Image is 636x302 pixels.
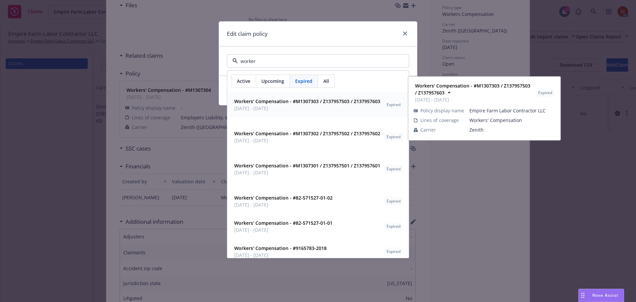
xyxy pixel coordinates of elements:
[234,162,380,169] strong: Workers' Compensation - #M1307301 / Z137957501 / Z137957601
[295,78,312,85] span: Expired
[420,107,464,114] span: Policy display name
[387,166,400,172] span: Expired
[469,126,555,133] span: Zenith
[420,117,459,124] span: Lines of coverage
[227,30,268,38] h1: Edit claim policy
[234,220,333,226] strong: Workers' Compensation - #82-571527-01-01
[387,249,400,255] span: Expired
[234,105,380,112] span: [DATE] - [DATE]
[469,117,555,124] span: Workers' Compensation
[234,195,333,201] strong: Workers' Compensation - #82-571527-01-02
[234,137,380,144] span: [DATE] - [DATE]
[234,169,380,176] span: [DATE] - [DATE]
[538,90,552,96] span: Expired
[234,252,327,259] span: [DATE] - [DATE]
[234,245,327,251] strong: Workers' Compensation - #9165783-2018
[592,292,618,298] span: Nova Assist
[579,289,587,302] div: Drag to move
[401,30,409,37] a: close
[387,134,400,140] span: Expired
[234,130,380,137] strong: Workers' Compensation - #M1307302 / Z137957502 / Z137957602
[323,78,329,85] span: All
[234,226,333,233] span: [DATE] - [DATE]
[469,107,555,114] span: Empire Farm Labor Contractor LLC
[578,289,624,302] button: Nova Assist
[420,126,436,133] span: Carrier
[387,198,400,204] span: Expired
[415,83,530,96] strong: Workers' Compensation - #M1307303 / Z137957503 / Z137957603
[234,201,333,208] span: [DATE] - [DATE]
[387,102,400,108] span: Expired
[261,78,284,85] span: Upcoming
[415,96,533,103] span: [DATE] - [DATE]
[387,223,400,229] span: Expired
[237,78,250,85] span: Active
[238,58,396,65] input: Filter by keyword
[234,98,380,104] strong: Workers' Compensation - #M1307303 / Z137957503 / Z137957603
